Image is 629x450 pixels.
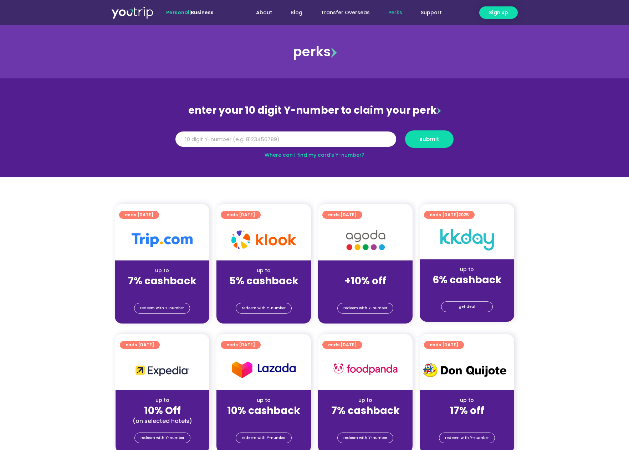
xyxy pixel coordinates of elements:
[324,417,407,425] div: (for stays only)
[359,267,372,274] span: up to
[343,433,387,443] span: redeem with Y-number
[140,303,184,313] span: redeem with Y-number
[222,288,305,295] div: (for stays only)
[424,211,475,219] a: ends [DATE]2025
[125,211,153,219] span: ends [DATE]
[445,433,489,443] span: redeem with Y-number
[324,397,407,404] div: up to
[134,433,190,443] a: redeem with Y-number
[191,9,214,16] a: Business
[121,288,204,295] div: (for stays only)
[121,267,204,274] div: up to
[226,341,255,349] span: ends [DATE]
[175,131,396,147] input: 10 digit Y-number (e.g. 8123456789)
[226,211,255,219] span: ends [DATE]
[121,417,204,425] div: (on selected hotels)
[441,301,493,312] a: get deal
[430,341,458,349] span: ends [DATE]
[172,101,457,120] div: enter your 10 digit Y-number to claim your perk
[344,274,386,288] strong: +10% off
[126,341,154,349] span: ends [DATE]
[328,341,357,349] span: ends [DATE]
[222,417,305,425] div: (for stays only)
[425,417,508,425] div: (for stays only)
[424,341,464,349] a: ends [DATE]
[312,6,379,19] a: Transfer Overseas
[439,433,495,443] a: redeem with Y-number
[489,9,508,16] span: Sign up
[144,404,181,418] strong: 10% Off
[419,136,439,142] span: submit
[247,6,281,19] a: About
[459,302,475,312] span: get deal
[331,404,400,418] strong: 7% cashback
[140,433,184,443] span: redeem with Y-number
[281,6,312,19] a: Blog
[379,6,411,19] a: Perks
[337,303,393,314] a: redeem with Y-number
[265,151,364,159] a: Where can I find my card’s Y-number?
[411,6,451,19] a: Support
[405,130,454,148] button: submit
[242,303,286,313] span: redeem with Y-number
[222,267,305,274] div: up to
[343,303,387,313] span: redeem with Y-number
[242,433,286,443] span: redeem with Y-number
[425,397,508,404] div: up to
[121,397,204,404] div: up to
[134,303,190,314] a: redeem with Y-number
[229,274,298,288] strong: 5% cashback
[222,397,305,404] div: up to
[233,6,451,19] nav: Menu
[120,341,160,349] a: ends [DATE]
[433,273,502,287] strong: 6% cashback
[236,303,292,314] a: redeem with Y-number
[337,433,393,443] a: redeem with Y-number
[221,211,261,219] a: ends [DATE]
[324,288,407,295] div: (for stays only)
[479,6,518,19] a: Sign up
[221,341,261,349] a: ends [DATE]
[322,341,362,349] a: ends [DATE]
[175,130,454,153] form: Y Number
[166,9,214,16] span: |
[458,212,469,218] span: 2025
[425,286,508,294] div: (for stays only)
[322,211,362,219] a: ends [DATE]
[119,211,159,219] a: ends [DATE]
[227,404,300,418] strong: 10% cashback
[166,9,189,16] span: Personal
[328,211,357,219] span: ends [DATE]
[236,433,292,443] a: redeem with Y-number
[425,266,508,273] div: up to
[128,274,196,288] strong: 7% cashback
[450,404,484,418] strong: 17% off
[430,211,469,219] span: ends [DATE]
